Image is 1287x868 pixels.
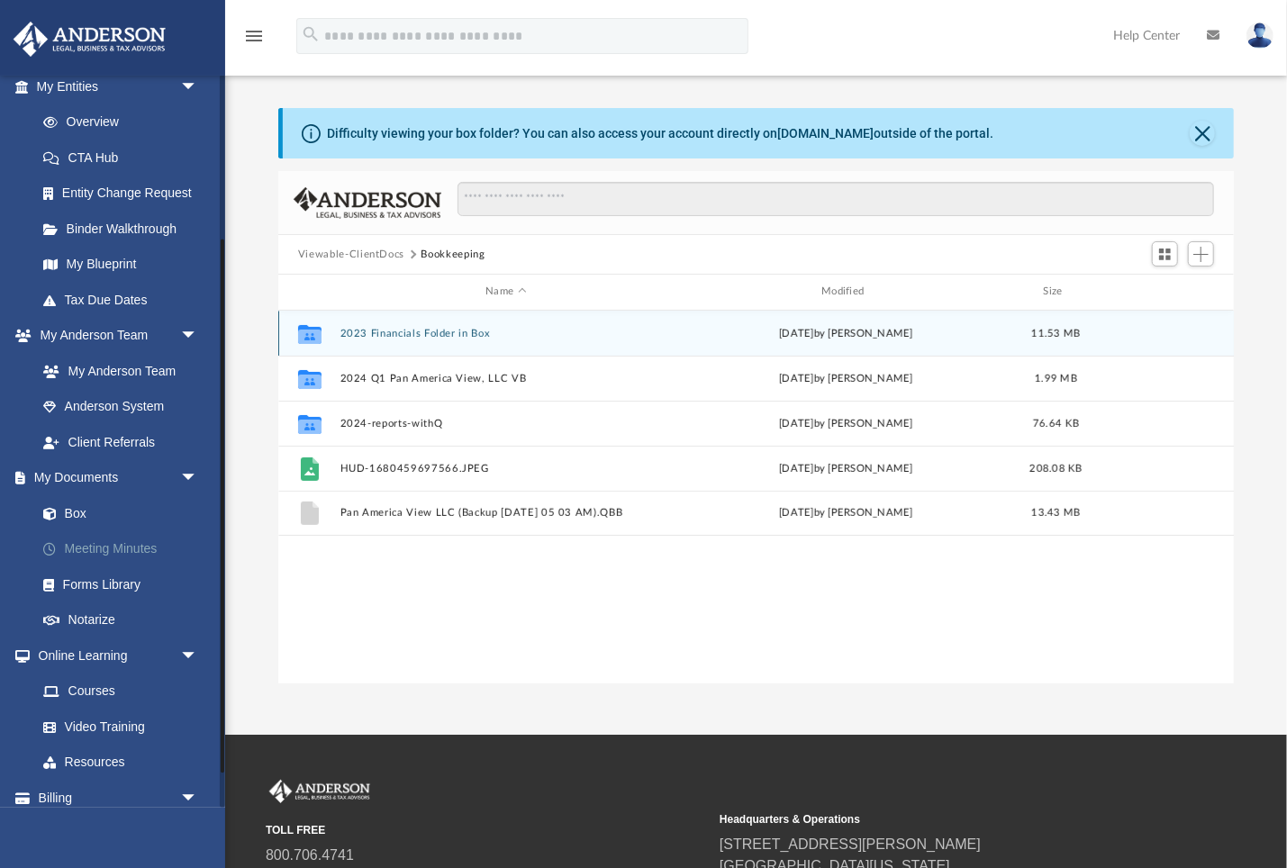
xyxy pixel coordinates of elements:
span: arrow_drop_down [180,68,216,105]
div: [DATE] by [PERSON_NAME] [680,325,1012,341]
span: arrow_drop_down [180,780,216,817]
button: Add [1188,241,1215,267]
a: Resources [25,745,216,781]
input: Search files and folders [458,182,1214,216]
button: 2024-reports-withQ [340,418,672,429]
a: Video Training [25,709,207,745]
a: CTA Hub [25,140,225,176]
div: [DATE] by [PERSON_NAME] [680,460,1012,476]
a: My Entitiesarrow_drop_down [13,68,225,104]
div: [DATE] by [PERSON_NAME] [680,415,1012,431]
a: Binder Walkthrough [25,211,225,247]
div: Modified [679,284,1011,300]
img: Anderson Advisors Platinum Portal [266,780,374,803]
a: Meeting Minutes [25,531,225,567]
a: Anderson System [25,389,216,425]
button: 2024 Q1 Pan America View, LLC VB [340,373,672,384]
span: 11.53 MB [1031,328,1080,338]
span: 76.64 KB [1033,418,1079,428]
small: TOLL FREE [266,822,707,838]
a: Notarize [25,602,225,638]
a: My Blueprint [25,247,216,283]
small: Headquarters & Operations [720,811,1161,827]
button: 2023 Financials Folder in Box [340,328,672,339]
a: Forms Library [25,566,216,602]
div: Difficulty viewing your box folder? You can also access your account directly on outside of the p... [327,124,993,143]
a: Client Referrals [25,424,216,460]
button: HUD-1680459697566.JPEG [340,463,672,475]
a: [STREET_ADDRESS][PERSON_NAME] [720,836,981,852]
div: id [1100,284,1226,300]
span: arrow_drop_down [180,637,216,674]
button: Close [1190,121,1215,146]
a: My Documentsarrow_drop_down [13,460,225,496]
div: id [286,284,331,300]
img: User Pic [1246,23,1273,49]
a: My Anderson Team [25,353,207,389]
div: [DATE] by [PERSON_NAME] [680,505,1012,521]
span: arrow_drop_down [180,318,216,355]
div: [DATE] by [PERSON_NAME] [680,370,1012,386]
button: Pan America View LLC (Backup [DATE] 05 03 AM).QBB [340,507,672,519]
i: menu [243,25,265,47]
button: Bookkeeping [421,247,485,263]
a: My Anderson Teamarrow_drop_down [13,318,216,354]
span: 1.99 MB [1035,373,1077,383]
a: Overview [25,104,225,140]
a: Online Learningarrow_drop_down [13,637,216,674]
span: 13.43 MB [1031,508,1080,518]
a: Entity Change Request [25,176,225,212]
a: menu [243,34,265,47]
div: grid [278,311,1234,683]
a: 800.706.4741 [266,847,354,863]
button: Switch to Grid View [1152,241,1179,267]
a: [DOMAIN_NAME] [777,126,874,140]
a: Billingarrow_drop_down [13,780,225,816]
button: Viewable-ClientDocs [298,247,404,263]
i: search [301,24,321,44]
a: Courses [25,674,216,710]
span: 208.08 KB [1029,463,1082,473]
div: Name [339,284,671,300]
a: Box [25,495,216,531]
div: Size [1020,284,1092,300]
img: Anderson Advisors Platinum Portal [8,22,171,57]
a: Tax Due Dates [25,282,225,318]
span: arrow_drop_down [180,460,216,497]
